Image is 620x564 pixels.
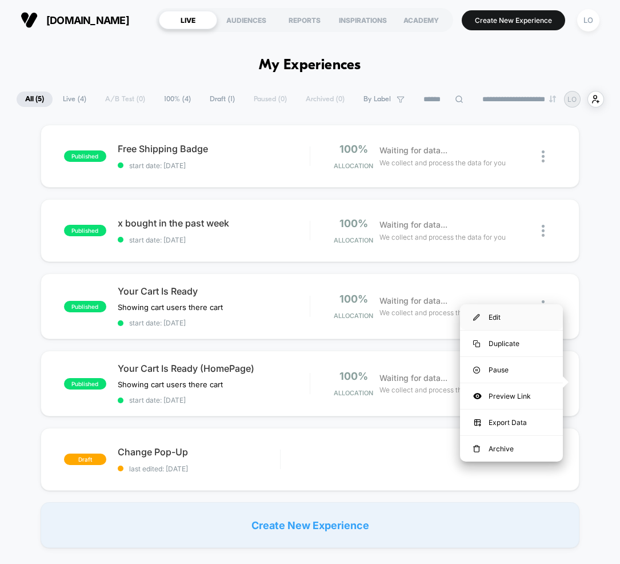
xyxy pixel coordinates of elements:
[275,11,334,29] div: REPORTS
[379,307,506,318] span: We collect and process the data for you
[460,304,563,330] div: Edit
[17,11,133,29] button: [DOMAIN_NAME]
[64,378,106,390] span: published
[574,9,603,32] button: LO
[118,143,310,154] span: Free Shipping Badge
[462,10,565,30] button: Create New Experience
[460,357,563,383] div: Pause
[118,319,310,327] span: start date: [DATE]
[473,445,480,453] img: menu
[118,217,310,229] span: x bought in the past week
[118,236,310,244] span: start date: [DATE]
[118,446,280,458] span: Change Pop-Up
[460,436,563,462] div: Archive
[473,367,480,374] img: menu
[64,150,106,162] span: published
[118,161,310,170] span: start date: [DATE]
[339,143,368,155] span: 100%
[118,285,310,297] span: Your Cart Is Ready
[21,11,38,29] img: Visually logo
[201,92,243,107] span: Draft ( 1 )
[392,11,450,29] div: ACADEMY
[118,396,310,404] span: start date: [DATE]
[577,9,599,31] div: LO
[159,11,217,29] div: LIVE
[46,14,129,26] span: [DOMAIN_NAME]
[379,144,447,157] span: Waiting for data...
[379,372,447,384] span: Waiting for data...
[567,95,577,104] p: LO
[54,92,95,107] span: Live ( 4 )
[542,225,545,237] img: close
[379,232,506,243] span: We collect and process the data for you
[334,236,373,244] span: Allocation
[379,295,447,307] span: Waiting for data...
[460,383,563,409] div: Preview Link
[217,11,275,29] div: AUDIENCES
[334,11,392,29] div: INSPIRATIONS
[460,410,563,435] div: Export Data
[334,312,373,320] span: Allocation
[64,225,106,236] span: published
[542,150,545,162] img: close
[363,95,391,104] span: By Label
[334,162,373,170] span: Allocation
[64,301,106,312] span: published
[17,92,53,107] span: All ( 5 )
[118,464,280,473] span: last edited: [DATE]
[339,370,368,382] span: 100%
[339,293,368,305] span: 100%
[473,314,480,321] img: menu
[379,157,506,168] span: We collect and process the data for you
[118,303,223,312] span: Showing cart users there cart
[460,331,563,356] div: Duplicate
[379,384,506,395] span: We collect and process the data for you
[155,92,199,107] span: 100% ( 4 )
[118,380,223,389] span: Showing cart users there cart
[64,454,106,465] span: draft
[339,217,368,229] span: 100%
[379,219,447,231] span: Waiting for data...
[259,57,361,74] h1: My Experiences
[41,502,580,548] div: Create New Experience
[473,340,480,347] img: menu
[118,363,310,374] span: Your Cart Is Ready (HomePage)
[334,389,373,397] span: Allocation
[549,96,556,102] img: end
